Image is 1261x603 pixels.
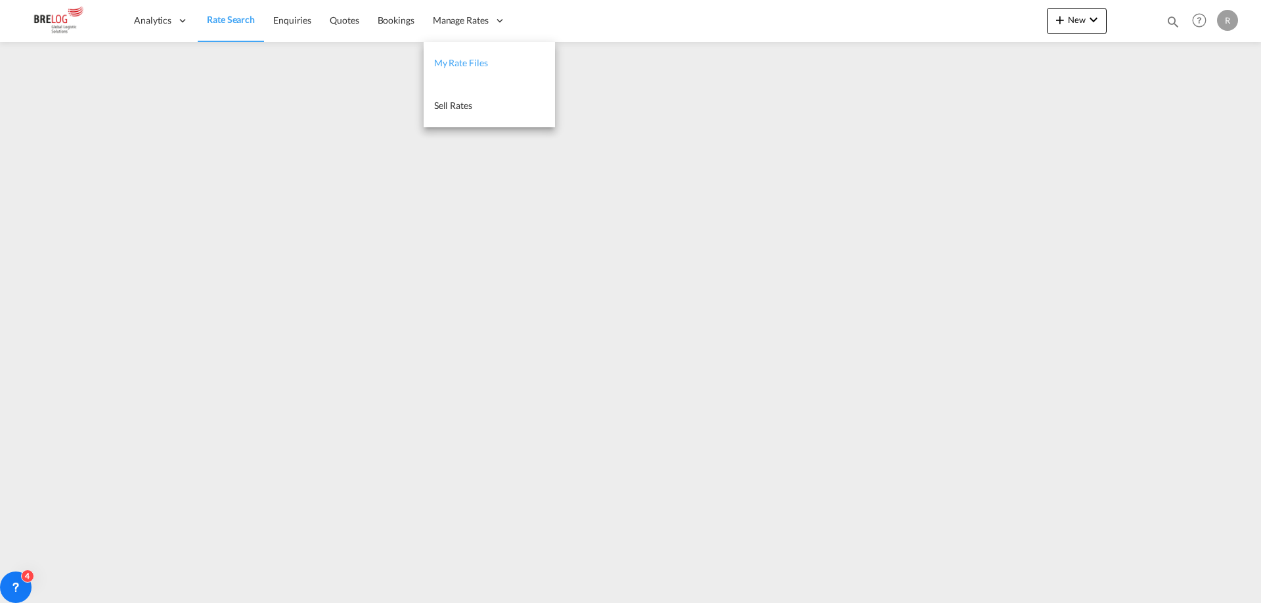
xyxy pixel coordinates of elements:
[434,57,488,68] span: My Rate Files
[134,14,171,27] span: Analytics
[1188,9,1210,31] span: Help
[424,85,555,127] a: Sell Rates
[433,14,489,27] span: Manage Rates
[434,100,472,111] span: Sell Rates
[1052,12,1068,28] md-icon: icon-plus 400-fg
[273,14,311,26] span: Enquiries
[378,14,414,26] span: Bookings
[1166,14,1180,34] div: icon-magnify
[1217,10,1238,31] div: R
[1052,14,1101,25] span: New
[207,14,255,25] span: Rate Search
[20,6,108,35] img: daae70a0ee2511ecb27c1fb462fa6191.png
[330,14,359,26] span: Quotes
[1047,8,1107,34] button: icon-plus 400-fgNewicon-chevron-down
[1086,12,1101,28] md-icon: icon-chevron-down
[1188,9,1217,33] div: Help
[1166,14,1180,29] md-icon: icon-magnify
[424,42,555,85] a: My Rate Files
